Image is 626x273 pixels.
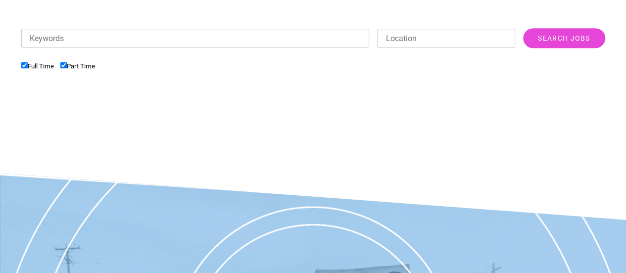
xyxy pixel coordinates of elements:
input: Keywords [21,29,370,48]
input: Full Time [21,62,28,68]
input: Search Jobs [523,28,605,48]
label: Full Time [21,62,54,70]
input: Part Time [60,62,67,68]
input: Location [377,29,515,48]
label: Part Time [60,62,95,70]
